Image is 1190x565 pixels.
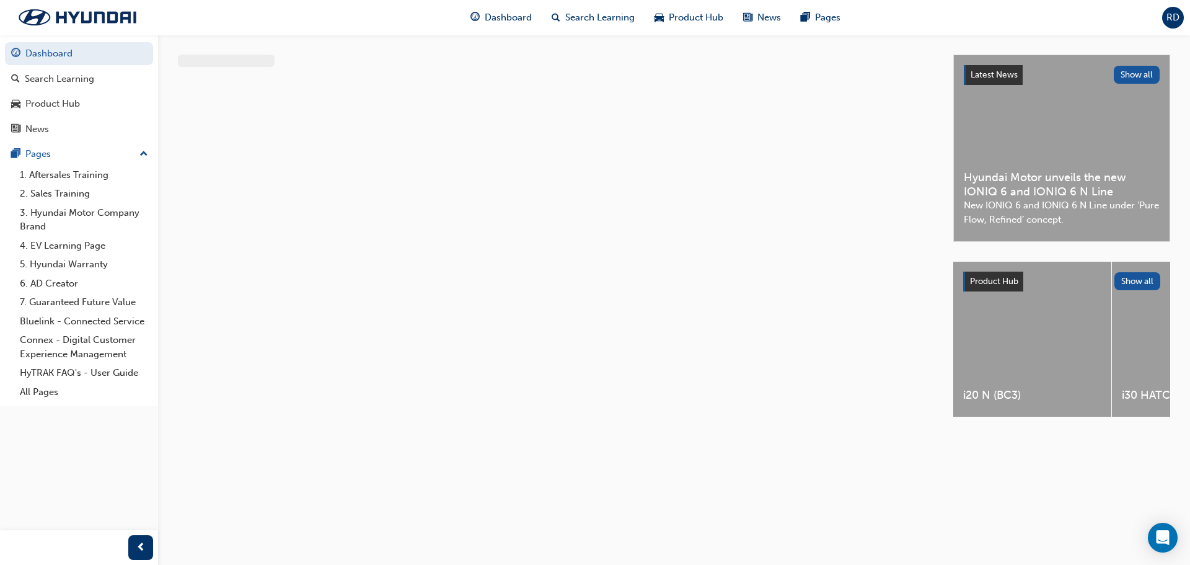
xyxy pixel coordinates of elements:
span: Search Learning [565,11,635,25]
button: Pages [5,143,153,166]
button: Show all [1114,66,1160,84]
div: News [25,122,49,136]
a: car-iconProduct Hub [645,5,733,30]
span: Dashboard [485,11,532,25]
span: news-icon [743,10,752,25]
a: Latest NewsShow all [964,65,1160,85]
span: Product Hub [669,11,723,25]
span: pages-icon [11,149,20,160]
div: Open Intercom Messenger [1148,523,1178,553]
a: news-iconNews [733,5,791,30]
button: RD [1162,7,1184,29]
a: News [5,118,153,141]
span: i20 N (BC3) [963,388,1101,403]
span: Pages [815,11,840,25]
span: Product Hub [970,276,1018,287]
span: news-icon [11,124,20,135]
button: DashboardSearch LearningProduct HubNews [5,40,153,143]
a: 4. EV Learning Page [15,236,153,256]
a: 7. Guaranteed Future Value [15,293,153,312]
button: Show all [1114,272,1161,290]
span: Latest News [971,69,1018,80]
div: Search Learning [25,72,94,86]
a: i20 N (BC3) [953,262,1111,417]
a: Product Hub [5,92,153,115]
span: car-icon [11,99,20,110]
a: search-iconSearch Learning [542,5,645,30]
div: Pages [25,147,51,161]
a: Product HubShow all [963,272,1160,291]
a: All Pages [15,383,153,402]
a: pages-iconPages [791,5,850,30]
span: pages-icon [801,10,810,25]
a: 3. Hyundai Motor Company Brand [15,203,153,236]
span: News [757,11,781,25]
span: up-icon [139,146,148,162]
a: Dashboard [5,42,153,65]
a: guage-iconDashboard [461,5,542,30]
span: prev-icon [136,540,146,556]
span: car-icon [654,10,664,25]
a: 1. Aftersales Training [15,166,153,185]
a: Search Learning [5,68,153,91]
span: New IONIQ 6 and IONIQ 6 N Line under ‘Pure Flow, Refined’ concept. [964,198,1160,226]
a: 2. Sales Training [15,184,153,203]
img: Trak [6,4,149,30]
div: Product Hub [25,97,80,111]
a: HyTRAK FAQ's - User Guide [15,363,153,383]
a: Bluelink - Connected Service [15,312,153,331]
span: RD [1166,11,1179,25]
span: search-icon [552,10,560,25]
span: guage-icon [470,10,480,25]
span: search-icon [11,74,20,85]
a: Latest NewsShow allHyundai Motor unveils the new IONIQ 6 and IONIQ 6 N LineNew IONIQ 6 and IONIQ ... [953,55,1170,242]
span: guage-icon [11,48,20,60]
a: Connex - Digital Customer Experience Management [15,331,153,363]
a: 6. AD Creator [15,274,153,293]
a: 5. Hyundai Warranty [15,255,153,274]
span: Hyundai Motor unveils the new IONIQ 6 and IONIQ 6 N Line [964,171,1160,198]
